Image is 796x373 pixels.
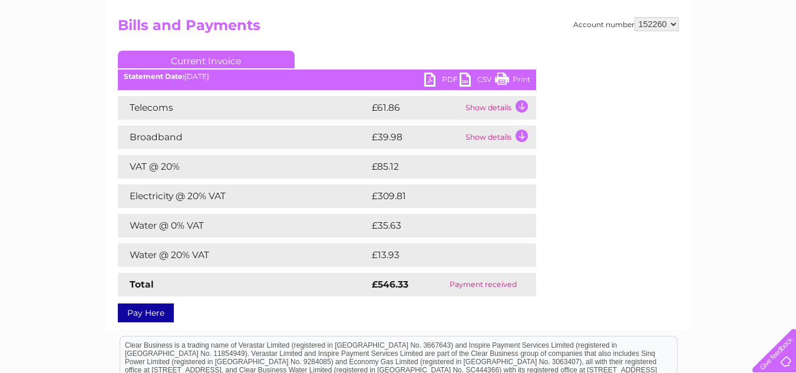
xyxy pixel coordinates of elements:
img: logo.png [28,31,88,67]
a: CSV [460,72,495,90]
div: Clear Business is a trading name of Verastar Limited (registered in [GEOGRAPHIC_DATA] No. 3667643... [120,6,677,57]
a: PDF [424,72,460,90]
div: [DATE] [118,72,536,81]
a: Log out [757,50,785,59]
a: Water [589,50,611,59]
strong: £546.33 [372,279,408,290]
td: Payment received [430,273,536,296]
a: Blog [693,50,711,59]
td: £13.93 [369,243,511,267]
a: Print [495,72,530,90]
td: Water @ 20% VAT [118,243,369,267]
div: Account number [573,17,679,31]
td: Electricity @ 20% VAT [118,184,369,208]
a: Energy [618,50,644,59]
td: VAT @ 20% [118,155,369,179]
td: Telecoms [118,96,369,120]
td: Show details [463,96,536,120]
b: Statement Date: [124,72,184,81]
td: £61.86 [369,96,463,120]
td: £35.63 [369,214,512,237]
td: £85.12 [369,155,511,179]
h2: Bills and Payments [118,17,679,39]
td: Broadband [118,126,369,149]
a: Contact [718,50,747,59]
td: Show details [463,126,536,149]
strong: Total [130,279,154,290]
a: Current Invoice [118,51,295,68]
a: Telecoms [651,50,686,59]
td: Water @ 0% VAT [118,214,369,237]
a: 0333 014 3131 [574,6,655,21]
td: £309.81 [369,184,515,208]
a: Pay Here [118,303,174,322]
td: £39.98 [369,126,463,149]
